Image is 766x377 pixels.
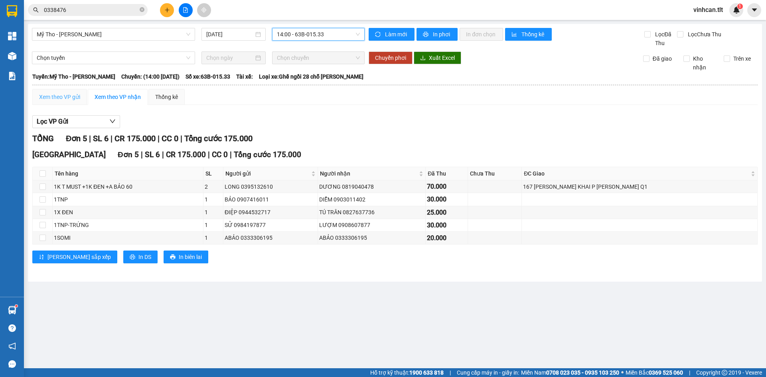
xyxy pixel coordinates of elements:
span: close-circle [140,7,144,12]
span: aim [201,7,207,13]
span: [PERSON_NAME] sắp xếp [47,253,111,261]
span: | [180,134,182,143]
span: Miền Nam [521,368,619,377]
span: notification [8,342,16,350]
img: dashboard-icon [8,32,16,40]
span: bar-chart [511,32,518,38]
button: sort-ascending[PERSON_NAME] sắp xếp [32,251,117,263]
img: solution-icon [8,72,16,80]
input: Tìm tên, số ĐT hoặc mã đơn [44,6,138,14]
div: BẢO 0907416011 [225,195,316,204]
span: Người gửi [225,169,310,178]
span: 1 [738,4,741,9]
button: Lọc VP Gửi [32,115,120,128]
div: 25.000 [427,207,466,217]
div: 1 [205,195,222,204]
span: CR 175.000 [166,150,206,159]
div: ABẢO 0333306195 [225,233,316,242]
span: CC 0 [212,150,228,159]
th: Tên hàng [53,167,203,180]
div: DIỄM 0903011402 [319,195,424,204]
span: Hỗ trợ kỹ thuật: [370,368,444,377]
text: CTTLT1209250056 [37,38,145,52]
span: sync [375,32,382,38]
span: download [420,55,426,61]
div: ABẢO 0333306195 [319,233,424,242]
span: printer [423,32,430,38]
span: | [158,134,160,143]
span: Người nhận [320,169,417,178]
span: | [208,150,210,159]
span: search [33,7,39,13]
div: 70.000 [427,182,466,191]
div: 1X ĐEN [54,208,202,217]
div: 1 [205,208,222,217]
input: Chọn ngày [206,53,254,62]
span: close-circle [140,6,144,14]
sup: 1 [15,305,18,307]
span: In biên lai [179,253,202,261]
img: warehouse-icon [8,52,16,60]
span: CC 0 [162,134,178,143]
div: 1 [205,221,222,229]
span: SL 6 [145,150,160,159]
span: Lọc Chưa Thu [685,30,723,39]
div: 2 [205,182,222,191]
button: printerIn phơi [417,28,458,41]
span: | [162,150,164,159]
div: DƯƠNG 0819040478 [319,182,424,191]
span: In phơi [433,30,451,39]
div: 1TNP-TRỨNG [54,221,202,229]
b: Tuyến: Mỹ Tho - [PERSON_NAME] [32,73,115,80]
button: printerIn DS [123,251,158,263]
span: Kho nhận [690,54,718,72]
span: printer [130,254,135,261]
span: Chọn tuyến [37,52,190,64]
span: Trên xe [730,54,754,63]
div: LONG 0395132610 [225,182,316,191]
span: ĐC Giao [524,169,749,178]
span: plus [164,7,170,13]
span: Mỹ Tho - Hồ Chí Minh [37,28,190,40]
span: ⚪️ [621,371,624,374]
button: aim [197,3,211,17]
div: 20.000 [427,233,466,243]
img: icon-new-feature [733,6,740,14]
div: 1 [205,233,222,242]
div: 167 [PERSON_NAME] KHAI P [PERSON_NAME] Q1 [523,182,756,191]
span: Cung cấp máy in - giấy in: [457,368,519,377]
div: Xem theo VP gửi [39,93,80,101]
div: LƯỢM 0908607877 [319,221,424,229]
span: sort-ascending [39,254,44,261]
span: Chọn chuyến [277,52,360,64]
span: | [450,368,451,377]
div: [PERSON_NAME] [4,57,178,78]
span: Đơn 5 [118,150,139,159]
img: warehouse-icon [8,306,16,314]
button: Chuyển phơi [369,51,413,64]
span: printer [170,254,176,261]
span: Lọc Đã Thu [652,30,677,47]
span: copyright [722,370,727,375]
div: 30.000 [427,220,466,230]
sup: 1 [737,4,743,9]
input: 12/09/2025 [206,30,254,39]
th: Chưa Thu [468,167,522,180]
div: 1K T MUST +1K ĐEN +A BẢO 60 [54,182,202,191]
th: SL [203,167,223,180]
strong: 0708 023 035 - 0935 103 250 [546,369,619,376]
span: Loại xe: Ghế ngồi 28 chỗ [PERSON_NAME] [259,72,363,81]
button: printerIn biên lai [164,251,208,263]
span: CR 175.000 [115,134,156,143]
span: Đã giao [650,54,675,63]
span: [GEOGRAPHIC_DATA] [32,150,106,159]
strong: 1900 633 818 [409,369,444,376]
span: question-circle [8,324,16,332]
div: ĐIỆP 0944532717 [225,208,316,217]
div: 1TNP [54,195,202,204]
span: Số xe: 63B-015.33 [186,72,230,81]
span: caret-down [751,6,758,14]
div: 1SOMI [54,233,202,242]
button: plus [160,3,174,17]
span: Xuất Excel [429,53,455,62]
